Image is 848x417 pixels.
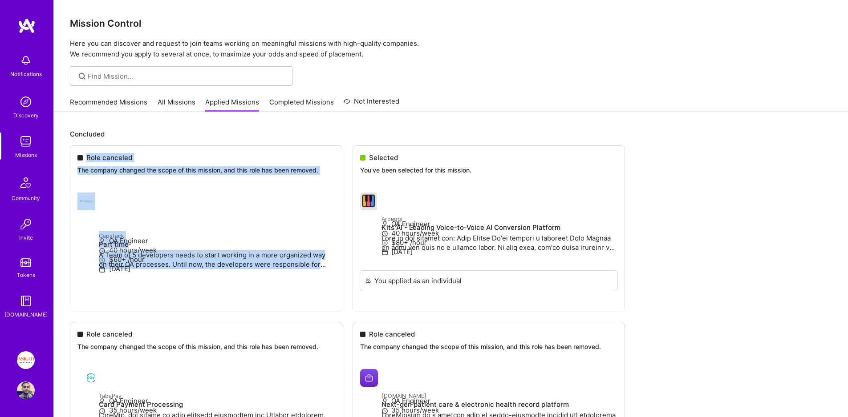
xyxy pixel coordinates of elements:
img: discovery [17,93,35,111]
i: icon SearchGrey [77,71,87,81]
img: Community [15,172,37,193]
img: teamwork [17,132,35,150]
div: Invite [19,233,33,242]
div: Notifications [10,69,42,79]
img: tokens [20,258,31,267]
a: Applied Missions [205,97,259,112]
div: Community [12,193,40,203]
div: Discovery [13,111,39,120]
div: Missions [15,150,37,160]
div: Tokens [17,270,35,280]
img: Insight Partners: Data & AI - Sourcing [17,351,35,369]
div: [DOMAIN_NAME] [4,310,48,319]
h3: Mission Control [70,18,832,29]
img: logo [18,18,36,34]
a: Completed Missions [269,97,334,112]
img: Invite [17,215,35,233]
a: User Avatar [15,381,37,399]
a: Recommended Missions [70,97,147,112]
img: User Avatar [17,381,35,399]
p: Here you can discover and request to join teams working on meaningful missions with high-quality ... [70,38,832,60]
img: guide book [17,292,35,310]
a: Insight Partners: Data & AI - Sourcing [15,351,37,369]
a: Not Interested [344,96,399,112]
img: bell [17,52,35,69]
a: All Missions [158,97,195,112]
p: Concluded [70,129,832,139]
input: overall type: UNKNOWN_TYPE server type: NO_SERVER_DATA heuristic type: UNKNOWN_TYPE label: Find M... [88,72,286,81]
